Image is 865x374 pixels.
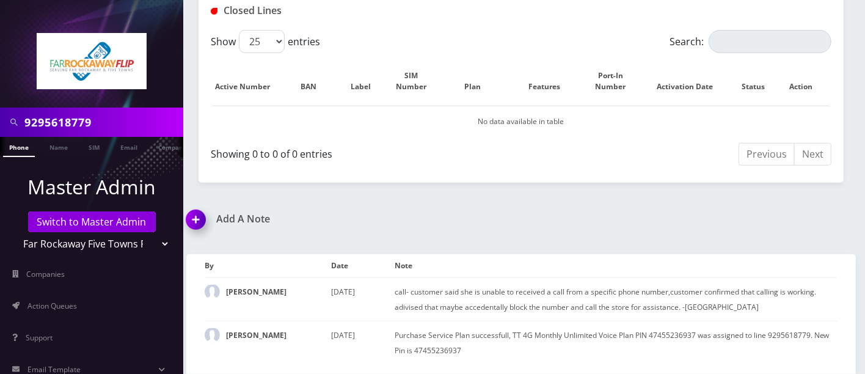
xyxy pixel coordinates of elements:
[37,33,147,89] img: Far Rockaway Five Towns Flip
[286,58,343,105] th: BAN: activate to sort column ascending
[211,8,217,15] img: Closed Lines
[205,254,331,277] th: By
[739,143,795,166] a: Previous
[226,330,287,340] strong: [PERSON_NAME]
[24,111,180,134] input: Search in Company
[211,5,406,16] h1: Closed Lines
[395,277,838,321] td: call- customer said she is unable to received a call from a specific phone number,customer confir...
[794,143,831,166] a: Next
[152,137,193,156] a: Company
[395,321,838,364] td: Purchase Service Plan successfull, TT 4G Monthly Unlimited Voice Plan PIN 47455236937 was assigne...
[239,30,285,53] select: Showentries
[445,58,513,105] th: Plan: activate to sort column ascending
[27,301,77,311] span: Action Queues
[344,58,390,105] th: Label: activate to sort column ascending
[670,30,831,53] label: Search:
[212,58,285,105] th: Active Number: activate to sort column descending
[226,287,287,297] strong: [PERSON_NAME]
[26,332,53,343] span: Support
[514,58,587,105] th: Features: activate to sort column ascending
[211,30,320,53] label: Show entries
[82,137,106,156] a: SIM
[43,137,74,156] a: Name
[737,58,783,105] th: Status: activate to sort column ascending
[588,58,645,105] th: Port-In Number: activate to sort column ascending
[784,58,830,105] th: Action : activate to sort column ascending
[3,137,35,157] a: Phone
[709,30,831,53] input: Search:
[186,213,512,225] a: Add A Note
[395,254,838,277] th: Note
[212,106,830,137] td: No data available in table
[331,277,395,321] td: [DATE]
[27,269,65,279] span: Companies
[28,211,156,232] a: Switch to Master Admin
[114,137,144,156] a: Email
[391,58,443,105] th: SIM Number: activate to sort column ascending
[646,58,735,105] th: Activation Date: activate to sort column ascending
[211,142,512,161] div: Showing 0 to 0 of 0 entries
[331,254,395,277] th: Date
[331,321,395,364] td: [DATE]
